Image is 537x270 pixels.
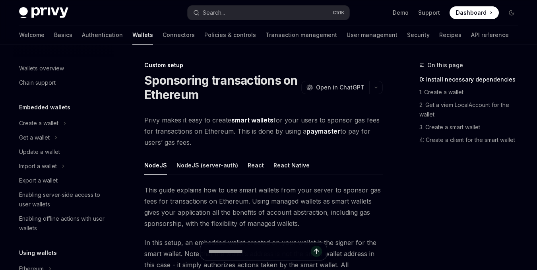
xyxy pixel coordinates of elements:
[427,60,463,70] span: On this page
[13,76,114,90] a: Chain support
[13,173,114,188] a: Export a wallet
[471,25,509,45] a: API reference
[13,188,114,212] a: Enabling server-side access to user wallets
[306,127,340,136] a: paymaster
[204,25,256,45] a: Policies & controls
[203,8,225,17] div: Search...
[266,25,337,45] a: Transaction management
[273,156,310,175] button: React Native
[248,156,264,175] button: React
[19,64,64,73] div: Wallets overview
[144,115,383,148] span: Privy makes it easy to create for your users to sponsor gas fees for transactions on Ethereum. Th...
[19,7,68,18] img: dark logo
[231,116,273,124] strong: smart wallets
[311,246,322,257] button: Send message
[82,25,123,45] a: Authentication
[163,25,195,45] a: Connectors
[144,73,298,102] h1: Sponsoring transactions on Ethereum
[456,9,487,17] span: Dashboard
[19,133,50,142] div: Get a wallet
[419,73,524,86] a: 0: Install necessary dependencies
[144,185,383,229] span: This guide explains how to use smart wallets from your server to sponsor gas fees for transaction...
[505,6,518,19] button: Toggle dark mode
[19,176,58,185] div: Export a wallet
[19,25,45,45] a: Welcome
[132,25,153,45] a: Wallets
[19,214,110,233] div: Enabling offline actions with user wallets
[19,147,60,157] div: Update a wallet
[19,190,110,209] div: Enabling server-side access to user wallets
[419,99,524,121] a: 2: Get a viem LocalAccount for the wallet
[19,161,57,171] div: Import a wallet
[144,61,383,69] div: Custom setup
[419,134,524,146] a: 4: Create a client for the smart wallet
[301,81,369,94] button: Open in ChatGPT
[439,25,461,45] a: Recipes
[407,25,430,45] a: Security
[19,78,56,87] div: Chain support
[347,25,397,45] a: User management
[19,103,70,112] h5: Embedded wallets
[419,86,524,99] a: 1: Create a wallet
[13,212,114,235] a: Enabling offline actions with user wallets
[418,9,440,17] a: Support
[188,6,350,20] button: Search...CtrlK
[316,84,364,91] span: Open in ChatGPT
[19,248,57,258] h5: Using wallets
[13,61,114,76] a: Wallets overview
[13,145,114,159] a: Update a wallet
[450,6,499,19] a: Dashboard
[393,9,409,17] a: Demo
[54,25,72,45] a: Basics
[333,10,345,16] span: Ctrl K
[419,121,524,134] a: 3: Create a smart wallet
[144,156,167,175] button: NodeJS
[19,118,58,128] div: Create a wallet
[176,156,238,175] button: NodeJS (server-auth)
